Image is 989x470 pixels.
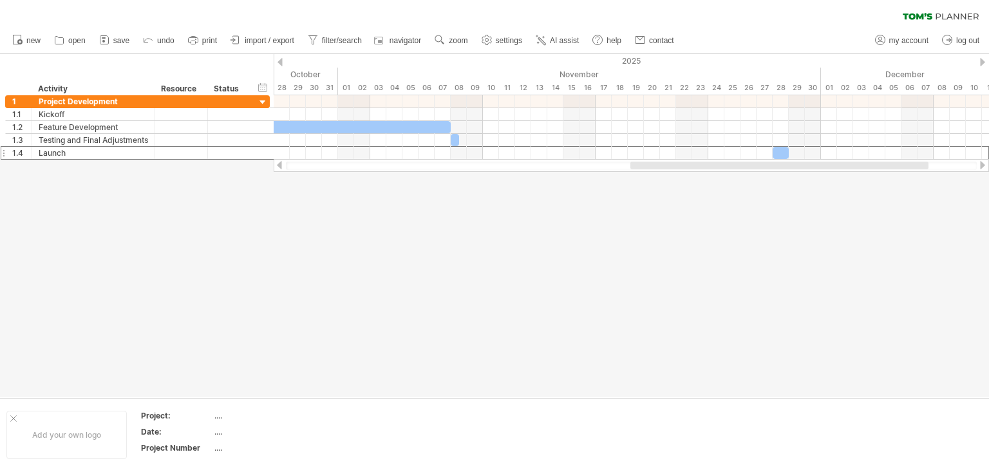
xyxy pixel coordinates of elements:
[39,134,148,146] div: Testing and Final Adjustments
[161,82,200,95] div: Resource
[214,426,323,437] div: ....
[478,32,526,49] a: settings
[708,81,724,95] div: Monday, 24 November 2025
[431,32,471,49] a: zoom
[26,36,41,45] span: new
[157,36,174,45] span: undo
[789,81,805,95] div: Saturday, 29 November 2025
[141,442,212,453] div: Project Number
[531,81,547,95] div: Thursday, 13 November 2025
[644,81,660,95] div: Thursday, 20 November 2025
[757,81,773,95] div: Thursday, 27 November 2025
[901,81,918,95] div: Saturday, 6 December 2025
[628,81,644,95] div: Wednesday, 19 November 2025
[386,81,402,95] div: Tuesday, 4 November 2025
[853,81,869,95] div: Wednesday, 3 December 2025
[966,81,982,95] div: Wednesday, 10 December 2025
[185,32,221,49] a: print
[322,36,362,45] span: filter/search
[547,81,563,95] div: Friday, 14 November 2025
[214,442,323,453] div: ....
[483,81,499,95] div: Monday, 10 November 2025
[227,32,298,49] a: import / export
[660,81,676,95] div: Friday, 21 November 2025
[724,81,740,95] div: Tuesday, 25 November 2025
[39,95,148,108] div: Project Development
[805,81,821,95] div: Sunday, 30 November 2025
[39,147,148,159] div: Launch
[449,36,467,45] span: zoom
[51,32,89,49] a: open
[202,36,217,45] span: print
[579,81,596,95] div: Sunday, 16 November 2025
[354,81,370,95] div: Sunday, 2 November 2025
[649,36,674,45] span: contact
[612,81,628,95] div: Tuesday, 18 November 2025
[740,81,757,95] div: Wednesday, 26 November 2025
[419,81,435,95] div: Thursday, 6 November 2025
[956,36,979,45] span: log out
[692,81,708,95] div: Sunday, 23 November 2025
[869,81,885,95] div: Thursday, 4 December 2025
[889,36,928,45] span: my account
[68,36,86,45] span: open
[435,81,451,95] div: Friday, 7 November 2025
[596,81,612,95] div: Monday, 17 November 2025
[290,81,306,95] div: Wednesday, 29 October 2025
[821,81,837,95] div: Monday, 1 December 2025
[676,81,692,95] div: Saturday, 22 November 2025
[338,81,354,95] div: Saturday, 1 November 2025
[885,81,901,95] div: Friday, 5 December 2025
[6,411,127,459] div: Add your own logo
[451,81,467,95] div: Saturday, 8 November 2025
[934,81,950,95] div: Monday, 8 December 2025
[515,81,531,95] div: Wednesday, 12 November 2025
[370,81,386,95] div: Monday, 3 November 2025
[12,95,32,108] div: 1
[773,81,789,95] div: Friday, 28 November 2025
[550,36,579,45] span: AI assist
[113,36,129,45] span: save
[467,81,483,95] div: Sunday, 9 November 2025
[589,32,625,49] a: help
[96,32,133,49] a: save
[245,36,294,45] span: import / export
[372,32,425,49] a: navigator
[214,410,323,421] div: ....
[12,108,32,120] div: 1.1
[214,82,242,95] div: Status
[402,81,419,95] div: Wednesday, 5 November 2025
[39,121,148,133] div: Feature Development
[141,426,212,437] div: Date:
[141,410,212,421] div: Project:
[950,81,966,95] div: Tuesday, 9 December 2025
[607,36,621,45] span: help
[338,68,821,81] div: November 2025
[274,81,290,95] div: Tuesday, 28 October 2025
[939,32,983,49] a: log out
[38,82,147,95] div: Activity
[12,134,32,146] div: 1.3
[12,147,32,159] div: 1.4
[306,81,322,95] div: Thursday, 30 October 2025
[496,36,522,45] span: settings
[532,32,583,49] a: AI assist
[12,121,32,133] div: 1.2
[39,108,148,120] div: Kickoff
[563,81,579,95] div: Saturday, 15 November 2025
[9,32,44,49] a: new
[322,81,338,95] div: Friday, 31 October 2025
[140,32,178,49] a: undo
[499,81,515,95] div: Tuesday, 11 November 2025
[872,32,932,49] a: my account
[837,81,853,95] div: Tuesday, 2 December 2025
[390,36,421,45] span: navigator
[918,81,934,95] div: Sunday, 7 December 2025
[632,32,678,49] a: contact
[305,32,366,49] a: filter/search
